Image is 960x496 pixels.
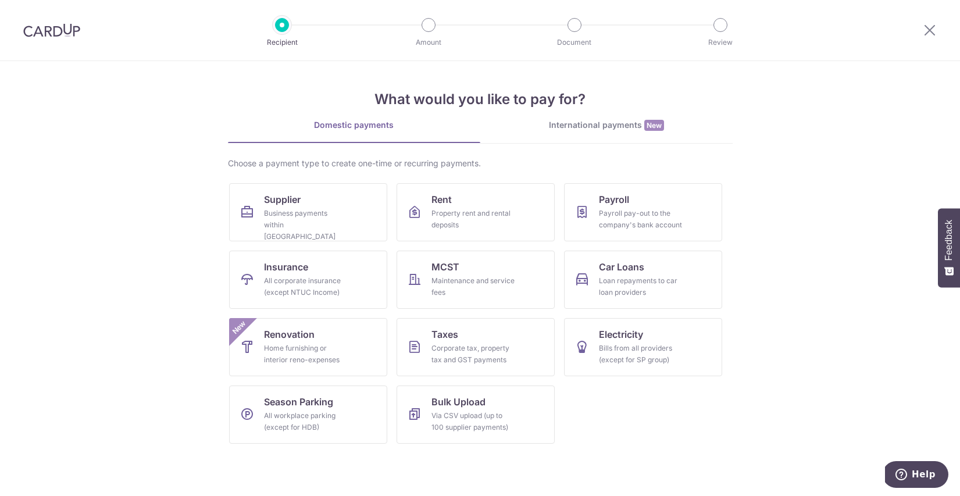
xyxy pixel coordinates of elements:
span: Insurance [264,260,308,274]
div: International payments [480,119,733,131]
p: Review [677,37,763,48]
p: Recipient [239,37,325,48]
div: Bills from all providers (except for SP group) [599,342,683,366]
div: Choose a payment type to create one-time or recurring payments. [228,158,733,169]
a: RentProperty rent and rental deposits [397,183,555,241]
span: Car Loans [599,260,644,274]
iframe: Opens a widget where you can find more information [885,461,948,490]
a: Bulk UploadVia CSV upload (up to 100 supplier payments) [397,386,555,444]
span: New [644,120,664,131]
div: Via CSV upload (up to 100 supplier payments) [431,410,515,433]
div: Home furnishing or interior reno-expenses [264,342,348,366]
span: Supplier [264,192,301,206]
p: Document [531,37,618,48]
div: Domestic payments [228,119,480,131]
span: Season Parking [264,395,333,409]
div: All corporate insurance (except NTUC Income) [264,275,348,298]
span: Electricity [599,327,643,341]
span: Rent [431,192,452,206]
span: Taxes [431,327,458,341]
span: Feedback [944,220,954,261]
span: New [229,318,248,337]
button: Feedback - Show survey [938,208,960,287]
a: Season ParkingAll workplace parking (except for HDB) [229,386,387,444]
span: Renovation [264,327,315,341]
a: PayrollPayroll pay-out to the company's bank account [564,183,722,241]
p: Amount [386,37,472,48]
a: SupplierBusiness payments within [GEOGRAPHIC_DATA] [229,183,387,241]
span: MCST [431,260,459,274]
a: TaxesCorporate tax, property tax and GST payments [397,318,555,376]
img: CardUp [23,23,80,37]
div: Property rent and rental deposits [431,208,515,231]
div: Business payments within [GEOGRAPHIC_DATA] [264,208,348,242]
div: Payroll pay-out to the company's bank account [599,208,683,231]
div: Loan repayments to car loan providers [599,275,683,298]
div: Corporate tax, property tax and GST payments [431,342,515,366]
span: Bulk Upload [431,395,486,409]
a: ElectricityBills from all providers (except for SP group) [564,318,722,376]
div: Maintenance and service fees [431,275,515,298]
a: RenovationHome furnishing or interior reno-expensesNew [229,318,387,376]
h4: What would you like to pay for? [228,89,733,110]
span: Payroll [599,192,629,206]
a: MCSTMaintenance and service fees [397,251,555,309]
a: Car LoansLoan repayments to car loan providers [564,251,722,309]
a: InsuranceAll corporate insurance (except NTUC Income) [229,251,387,309]
div: All workplace parking (except for HDB) [264,410,348,433]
